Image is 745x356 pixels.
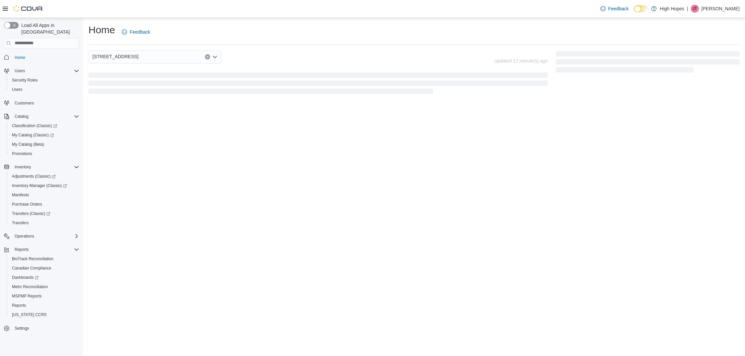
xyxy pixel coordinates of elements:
[494,58,548,64] p: Updated 12 minute(s) ago
[701,5,740,13] p: [PERSON_NAME]
[7,190,82,200] button: Manifests
[9,264,54,272] a: Canadian Compliance
[119,25,153,39] a: Feedback
[1,323,82,333] button: Settings
[12,284,48,289] span: Metrc Reconciliation
[7,273,82,282] a: Dashboards
[15,114,28,119] span: Catalog
[9,200,79,208] span: Purchase Orders
[687,5,688,13] p: |
[12,163,34,171] button: Inventory
[7,121,82,130] a: Classification (Classic)
[1,98,82,108] button: Customers
[9,76,40,84] a: Security Roles
[7,282,82,291] button: Metrc Reconciliation
[9,273,79,281] span: Dashboards
[13,5,43,12] img: Cova
[15,326,29,331] span: Settings
[12,99,37,107] a: Customers
[9,283,79,291] span: Metrc Reconciliation
[7,291,82,301] button: MSPMP Reports
[15,164,31,170] span: Inventory
[12,112,79,120] span: Catalog
[9,273,41,281] a: Dashboards
[92,53,138,61] span: [STREET_ADDRESS]
[15,247,29,252] span: Reports
[12,192,29,198] span: Manifests
[7,301,82,310] button: Reports
[12,112,31,120] button: Catalog
[9,219,31,227] a: Transfers
[12,132,54,138] span: My Catalog (Classic)
[88,74,548,95] span: Loading
[12,275,39,280] span: Dashboards
[9,182,70,190] a: Inventory Manager (Classic)
[12,312,47,317] span: [US_STATE] CCRS
[692,5,697,13] span: JT
[9,131,57,139] a: My Catalog (Classic)
[9,283,51,291] a: Metrc Reconciliation
[9,86,25,93] a: Users
[598,2,631,15] a: Feedback
[12,67,28,75] button: Users
[9,76,79,84] span: Security Roles
[9,200,45,208] a: Purchase Orders
[660,5,684,13] p: High Hopes
[7,264,82,273] button: Canadian Compliance
[1,245,82,254] button: Reports
[12,293,42,299] span: MSPMP Reports
[12,163,79,171] span: Inventory
[9,182,79,190] span: Inventory Manager (Classic)
[12,211,50,216] span: Transfers (Classic)
[9,172,79,180] span: Adjustments (Classic)
[9,210,53,218] a: Transfers (Classic)
[9,311,49,319] a: [US_STATE] CCRS
[9,122,60,130] a: Classification (Classic)
[212,54,218,60] button: Open list of options
[608,5,629,12] span: Feedback
[7,310,82,319] button: [US_STATE] CCRS
[7,130,82,140] a: My Catalog (Classic)
[12,220,29,226] span: Transfers
[7,85,82,94] button: Users
[12,246,79,254] span: Reports
[9,292,44,300] a: MSPMP Reports
[9,255,56,263] a: BioTrack Reconciliation
[9,210,79,218] span: Transfers (Classic)
[130,29,150,35] span: Feedback
[12,303,26,308] span: Reports
[12,87,22,92] span: Users
[9,150,35,158] a: Promotions
[15,68,25,74] span: Users
[634,12,634,13] span: Dark Mode
[9,131,79,139] span: My Catalog (Classic)
[12,202,42,207] span: Purchase Orders
[12,232,79,240] span: Operations
[12,324,32,332] a: Settings
[12,232,37,240] button: Operations
[9,301,29,309] a: Reports
[15,55,25,60] span: Home
[12,246,31,254] button: Reports
[9,301,79,309] span: Reports
[1,66,82,76] button: Users
[15,100,34,106] span: Customers
[15,234,34,239] span: Operations
[12,183,67,188] span: Inventory Manager (Classic)
[7,254,82,264] button: BioTrack Reconciliation
[7,218,82,228] button: Transfers
[9,219,79,227] span: Transfers
[7,76,82,85] button: Security Roles
[12,99,79,107] span: Customers
[691,5,699,13] div: Jason Truong
[12,266,51,271] span: Canadian Compliance
[9,264,79,272] span: Canadian Compliance
[1,162,82,172] button: Inventory
[9,255,79,263] span: BioTrack Reconciliation
[12,78,38,83] span: Security Roles
[9,86,79,93] span: Users
[88,23,115,37] h1: Home
[9,311,79,319] span: Washington CCRS
[9,191,32,199] a: Manifests
[634,5,648,12] input: Dark Mode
